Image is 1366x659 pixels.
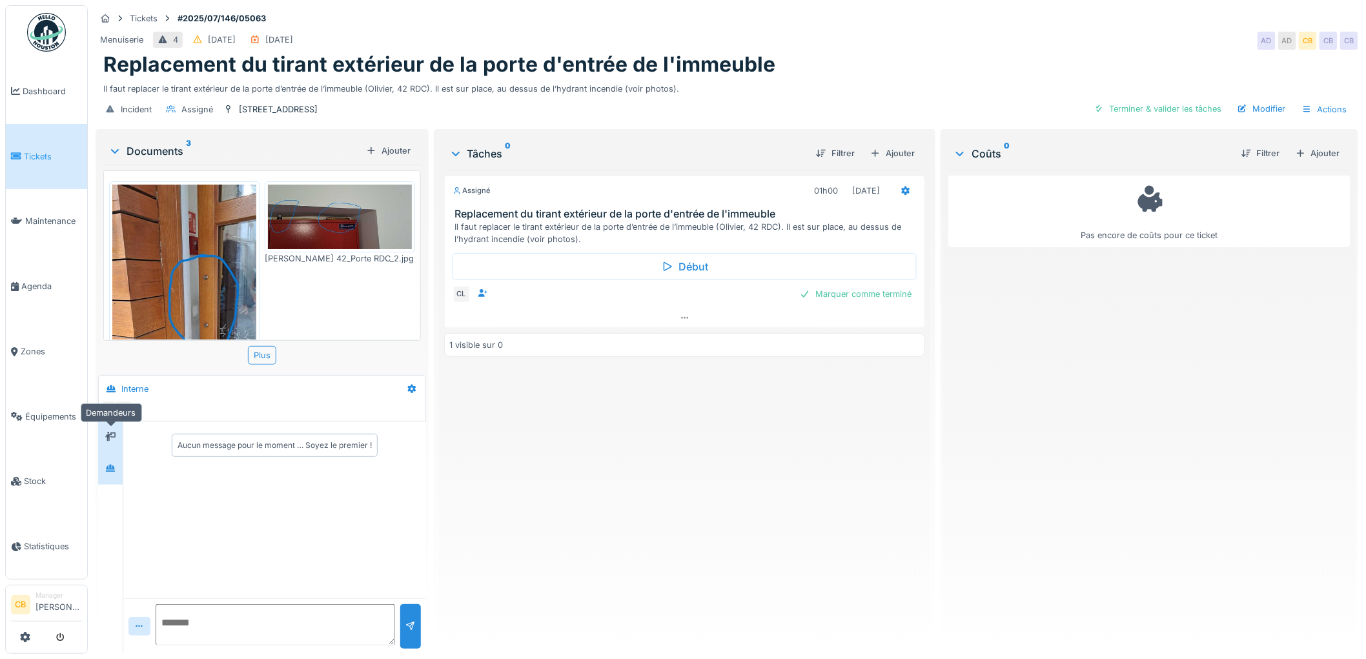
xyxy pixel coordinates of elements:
[957,181,1342,241] div: Pas encore de coûts pour ce ticket
[811,145,860,162] div: Filtrer
[1320,32,1338,50] div: CB
[103,52,775,77] h1: Replacement du tirant extérieur de la porte d'entrée de l'immeuble
[24,150,82,163] span: Tickets
[450,339,504,351] div: 1 visible sur 0
[25,411,82,423] span: Équipements
[6,514,87,579] a: Statistiques
[112,185,256,504] img: hmstht6gy2xhb2ifj6jae5zulxev
[453,185,491,196] div: Assigné
[11,595,30,614] li: CB
[361,142,416,159] div: Ajouter
[108,143,361,159] div: Documents
[23,85,82,97] span: Dashboard
[101,400,119,418] div: CB
[1299,32,1317,50] div: CB
[6,449,87,514] a: Stock
[121,103,152,116] div: Incident
[103,77,1351,95] div: Il faut replacer le tirant extérieur de la porte d’entrée de l’immeuble (Olivier, 42 RDC). Il est...
[21,280,82,292] span: Agenda
[6,254,87,319] a: Agenda
[1340,32,1358,50] div: CB
[1296,100,1353,119] div: Actions
[178,440,372,451] div: Aucun message pour le moment … Soyez le premier !
[1232,100,1291,117] div: Modifier
[505,146,511,161] sup: 0
[114,400,132,418] div: CL
[186,143,191,159] sup: 3
[24,475,82,487] span: Stock
[100,34,143,46] div: Menuiserie
[248,346,276,365] div: Plus
[25,215,82,227] span: Maintenance
[265,252,415,265] div: [PERSON_NAME] 42_Porte RDC_2.jpg
[11,591,82,622] a: CB Manager[PERSON_NAME]
[181,103,213,116] div: Assigné
[173,34,178,46] div: 4
[36,591,82,600] div: Manager
[6,124,87,189] a: Tickets
[1004,146,1010,161] sup: 0
[814,185,838,197] div: 01h00
[852,185,880,197] div: [DATE]
[265,34,293,46] div: [DATE]
[130,12,158,25] div: Tickets
[795,285,917,303] div: Marquer comme terminé
[6,384,87,449] a: Équipements
[455,221,920,245] div: Il faut replacer le tirant extérieur de la porte d’entrée de l’immeuble (Olivier, 42 RDC). Il est...
[1089,100,1227,117] div: Terminer & valider les tâches
[449,146,806,161] div: Tâches
[121,383,148,395] div: Interne
[453,285,471,303] div: CL
[6,319,87,384] a: Zones
[239,103,318,116] div: [STREET_ADDRESS]
[36,591,82,618] li: [PERSON_NAME]
[865,145,920,162] div: Ajouter
[953,146,1231,161] div: Coûts
[268,185,412,249] img: zq1dag5uzdqq88felgkniug9k09u
[1258,32,1276,50] div: AD
[1290,145,1345,162] div: Ajouter
[172,12,271,25] strong: #2025/07/146/05063
[453,253,917,280] div: Début
[27,13,66,52] img: Badge_color-CXgf-gQk.svg
[6,189,87,254] a: Maintenance
[208,34,236,46] div: [DATE]
[24,540,82,553] span: Statistiques
[455,208,920,220] h3: Replacement du tirant extérieur de la porte d'entrée de l'immeuble
[21,345,82,358] span: Zones
[6,59,87,124] a: Dashboard
[81,403,142,422] div: Demandeurs
[1278,32,1296,50] div: AD
[1236,145,1285,162] div: Filtrer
